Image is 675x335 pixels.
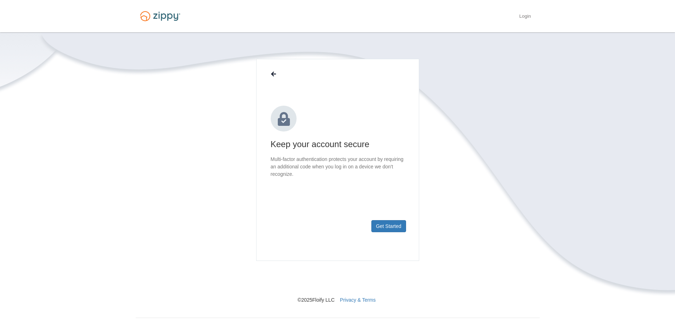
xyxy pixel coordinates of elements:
a: Login [519,13,531,21]
h1: Keep your account secure [271,139,405,150]
img: Logo [136,8,185,24]
p: Multi-factor authentication protects your account by requiring an additional code when you log in... [271,156,405,178]
button: Get Started [371,220,406,232]
nav: © 2025 Floify LLC [136,261,540,303]
a: Privacy & Terms [340,297,376,303]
